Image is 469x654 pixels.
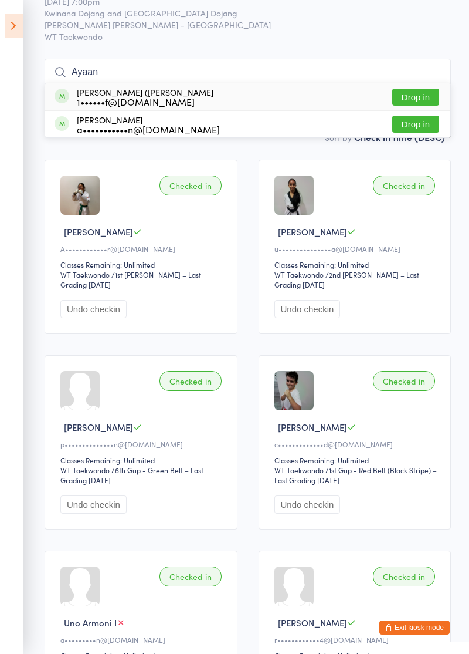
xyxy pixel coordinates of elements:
div: a•••••••••••n@[DOMAIN_NAME] [77,124,220,134]
button: Undo checkin [274,495,341,514]
div: r••••••••••••4@[DOMAIN_NAME] [274,635,439,645]
div: Checked in [373,176,435,195]
div: Classes Remaining: Unlimited [274,259,439,269]
button: Drop in [392,89,439,106]
div: [PERSON_NAME] [77,115,220,134]
div: c•••••••••••••d@[DOMAIN_NAME] [274,439,439,449]
span: / 1st [PERSON_NAME] – Last Grading [DATE] [60,269,201,289]
span: / 6th Gup - Green Belt – Last Grading [DATE] [60,465,203,485]
span: Uno Armoni I [64,616,117,629]
div: WT Taekwondo [60,269,110,279]
div: Classes Remaining: Unlimited [60,455,225,465]
button: Undo checkin [60,300,127,318]
div: a•••••••••n@[DOMAIN_NAME] [60,635,225,645]
div: Checked in [373,371,435,391]
div: Checked in [159,371,222,391]
div: 1••••••f@[DOMAIN_NAME] [77,97,213,106]
div: p••••••••••••••n@[DOMAIN_NAME] [60,439,225,449]
img: image1725448012.png [274,176,314,215]
span: [PERSON_NAME] [278,616,347,629]
span: Kwinana Dojang and [GEOGRAPHIC_DATA] Dojang [45,7,433,19]
div: Checked in [373,567,435,586]
input: Search [45,59,451,86]
img: image1707910347.png [274,371,314,410]
span: / 2nd [PERSON_NAME] – Last Grading [DATE] [274,269,419,289]
button: Drop in [392,116,439,133]
div: WT Taekwondo [60,465,110,475]
button: Exit kiosk mode [379,621,450,635]
span: [PERSON_NAME] [278,225,347,238]
span: [PERSON_NAME] [PERSON_NAME] - [GEOGRAPHIC_DATA] [45,19,433,31]
span: [PERSON_NAME] [64,421,133,433]
button: Undo checkin [274,300,341,318]
button: Undo checkin [60,495,127,514]
div: WT Taekwondo [274,465,324,475]
div: [PERSON_NAME] ([PERSON_NAME] [77,87,213,106]
div: Classes Remaining: Unlimited [60,259,225,269]
div: Checked in [159,176,222,195]
span: / 1st Gup - Red Belt (Black Stripe) – Last Grading [DATE] [274,465,437,485]
div: A••••••••••••r@[DOMAIN_NAME] [60,244,225,254]
div: Classes Remaining: Unlimited [274,455,439,465]
div: u•••••••••••••••a@[DOMAIN_NAME] [274,244,439,254]
span: WT Taekwondo [45,31,451,42]
img: image1652795839.png [60,176,100,215]
div: WT Taekwondo [274,269,324,279]
span: [PERSON_NAME] [278,421,347,433]
div: Checked in [159,567,222,586]
span: [PERSON_NAME] [64,225,133,238]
